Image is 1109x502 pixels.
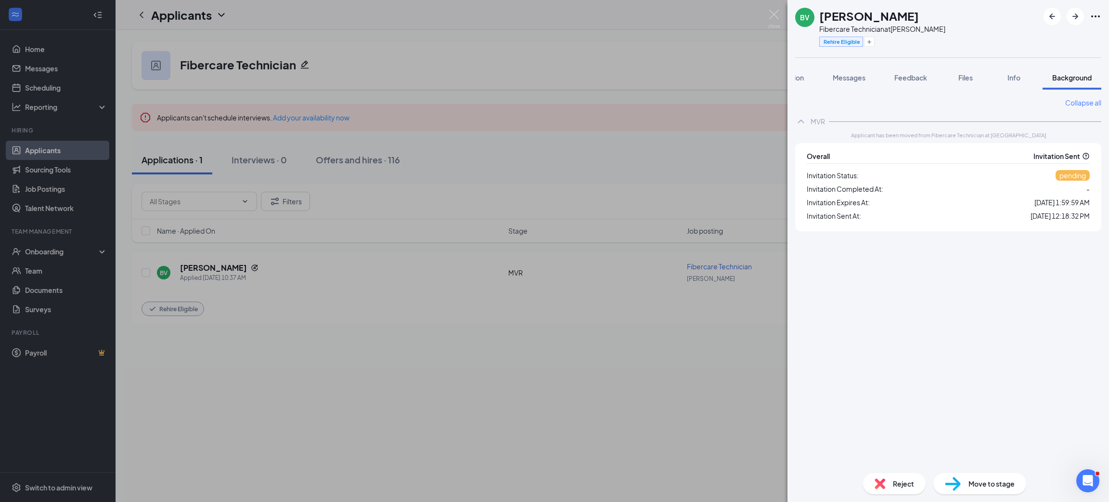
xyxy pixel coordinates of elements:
[864,37,875,47] button: Plus
[1090,11,1101,22] svg: Ellipses
[894,73,927,82] span: Feedback
[1007,73,1020,82] span: Info
[824,38,860,46] span: Rehire Eligible
[807,184,883,194] span: Invitation Completed At:
[833,73,865,82] span: Messages
[807,151,830,161] span: Overall
[1034,197,1090,208] span: [DATE] 1:59:59 AM
[800,13,810,22] div: BV
[1067,8,1084,25] button: ArrowRight
[1046,11,1058,22] svg: ArrowLeftNew
[1031,211,1090,221] span: [DATE] 12:18:32 PM
[1076,469,1099,492] iframe: Intercom live chat
[1033,151,1080,161] span: Invitation Sent
[1086,184,1090,194] span: -
[807,197,870,208] span: Invitation Expires At:
[819,8,919,24] h1: [PERSON_NAME]
[807,211,861,221] span: Invitation Sent At:
[1044,8,1061,25] button: ArrowLeftNew
[851,131,1046,139] span: Applicant has been moved from Fibercare Technician at [GEOGRAPHIC_DATA]
[1070,11,1081,22] svg: ArrowRight
[1059,171,1086,180] span: pending
[968,478,1015,489] span: Move to stage
[1065,97,1101,108] a: Collapse all
[819,24,945,34] div: Fibercare Technician at [PERSON_NAME]
[866,39,872,45] svg: Plus
[958,73,973,82] span: Files
[1082,152,1090,160] svg: QuestionInfo
[1052,73,1092,82] span: Background
[807,170,859,181] span: Invitation Status:
[893,478,914,489] span: Reject
[795,116,807,127] svg: ChevronUp
[811,117,825,126] div: MVR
